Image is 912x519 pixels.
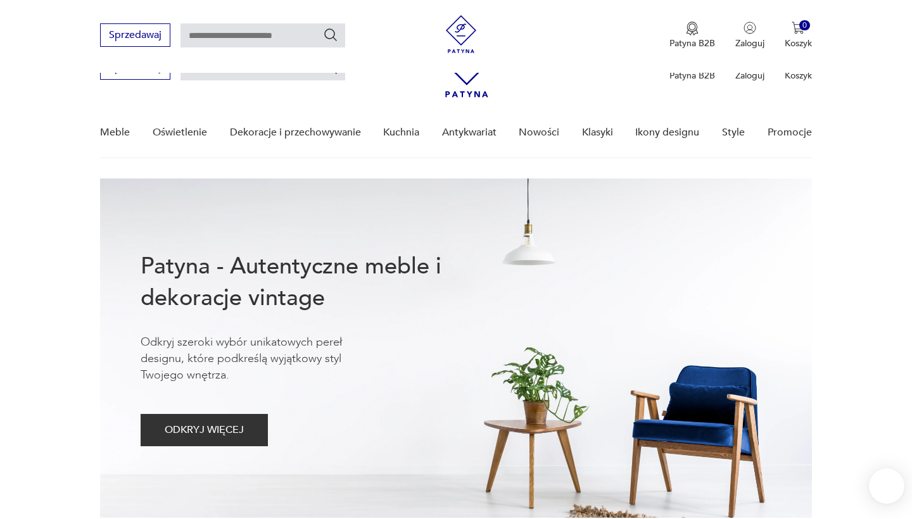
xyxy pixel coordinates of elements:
a: Kuchnia [383,108,419,157]
img: Ikonka użytkownika [744,22,756,34]
a: Style [722,108,745,157]
a: Oświetlenie [153,108,207,157]
button: Sprzedawaj [100,23,170,47]
a: Sprzedawaj [100,32,170,41]
a: Sprzedawaj [100,65,170,73]
h1: Patyna - Autentyczne meble i dekoracje vintage [141,251,483,314]
button: 0Koszyk [785,22,812,49]
iframe: Smartsupp widget button [869,468,904,504]
img: Patyna - sklep z meblami i dekoracjami vintage [442,15,480,53]
p: Patyna B2B [669,70,715,82]
a: Ikona medaluPatyna B2B [669,22,715,49]
a: Ikony designu [635,108,699,157]
a: Klasyki [582,108,613,157]
button: Szukaj [323,27,338,42]
a: Antykwariat [442,108,497,157]
img: Ikona medalu [686,22,699,35]
a: Meble [100,108,130,157]
button: ODKRYJ WIĘCEJ [141,414,268,446]
p: Koszyk [785,70,812,82]
p: Zaloguj [735,70,764,82]
button: Zaloguj [735,22,764,49]
img: Ikona koszyka [792,22,804,34]
button: Patyna B2B [669,22,715,49]
a: Nowości [519,108,559,157]
p: Koszyk [785,37,812,49]
a: Dekoracje i przechowywanie [230,108,361,157]
a: Promocje [768,108,812,157]
p: Zaloguj [735,37,764,49]
p: Odkryj szeroki wybór unikatowych pereł designu, które podkreślą wyjątkowy styl Twojego wnętrza. [141,334,381,384]
div: 0 [799,20,810,31]
a: ODKRYJ WIĘCEJ [141,427,268,435]
p: Patyna B2B [669,37,715,49]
